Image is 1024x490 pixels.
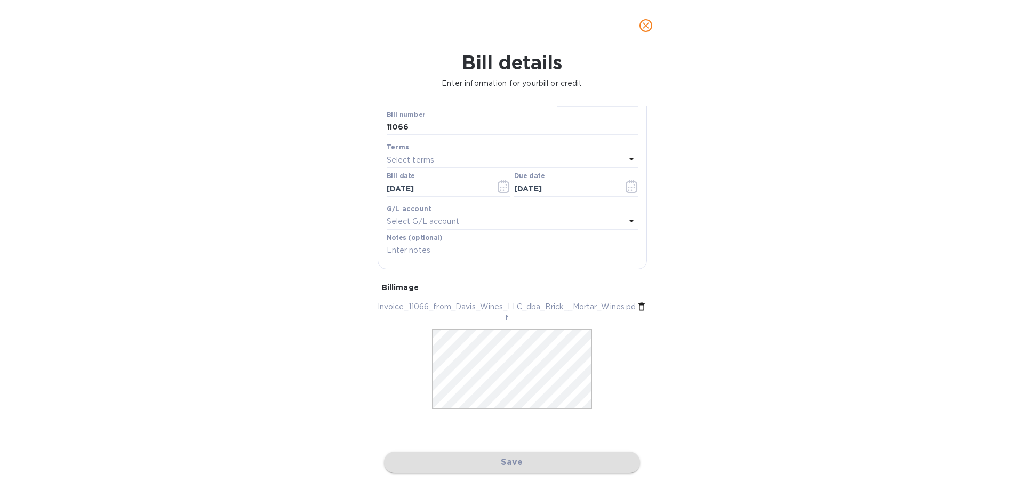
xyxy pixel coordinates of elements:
p: Bill image [382,282,643,293]
label: Bill number [387,111,425,118]
label: Due date [514,173,545,180]
label: Bill date [387,173,415,180]
label: Notes (optional) [387,235,443,241]
button: close [633,13,659,38]
b: Terms [387,143,410,151]
h1: Bill details [9,51,1015,74]
p: Invoice_11066_from_Davis_Wines_LLC_dba_Brick__Mortar_Wines.pdf [378,301,636,324]
p: Select G/L account [387,216,459,227]
input: Enter notes [387,243,638,259]
input: Select date [387,181,487,197]
input: Due date [514,181,615,197]
p: Select terms [387,155,435,166]
input: Enter bill number [387,119,638,135]
b: G/L account [387,205,432,213]
p: Enter information for your bill or credit [9,78,1015,89]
